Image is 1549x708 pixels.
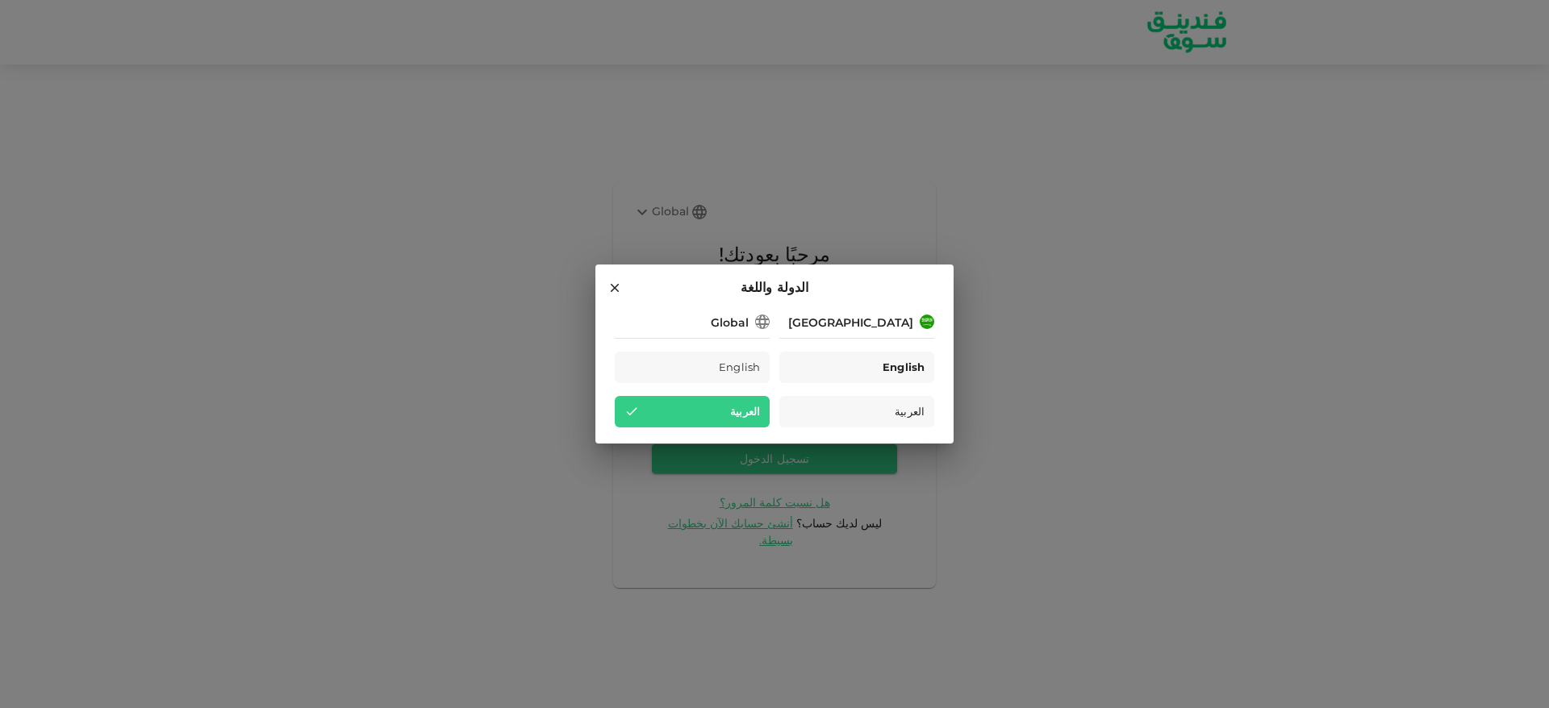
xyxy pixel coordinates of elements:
img: flag-sa.b9a346574cdc8950dd34b50780441f57.svg [920,314,934,329]
span: العربية [730,402,760,421]
span: الدولة واللغة [741,277,809,298]
span: العربية [895,402,925,421]
span: English [883,358,925,377]
span: English [719,358,760,377]
div: Global [711,314,749,331]
div: [GEOGRAPHIC_DATA] [788,314,913,331]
